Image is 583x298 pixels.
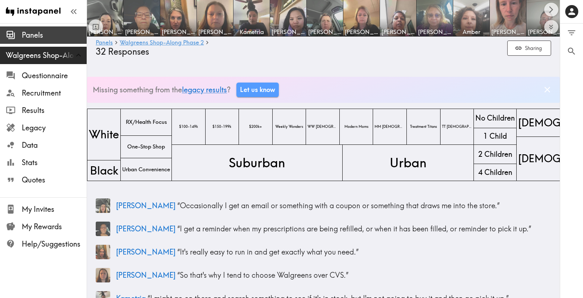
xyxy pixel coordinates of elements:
[482,130,508,143] span: 1 Child
[345,28,378,36] span: [PERSON_NAME]
[116,224,175,233] span: [PERSON_NAME]
[124,117,168,127] span: RX/Health Focus
[96,245,110,259] img: Panelist thumbnail
[116,247,551,257] p: “ It's really easy to run in and get exactly what you need. ”
[388,152,428,173] span: Urban
[22,204,87,214] span: My Invites
[126,142,166,152] span: One-Stop Shop
[507,41,551,56] button: Sharing
[528,28,561,36] span: [PERSON_NAME]
[235,28,268,36] span: Kametria
[343,123,370,131] span: Modern Moms
[88,20,103,34] button: Toggle between responses and questions
[274,123,305,131] span: Weekly Wonders
[88,161,120,180] span: Black
[96,219,551,239] a: Panelist thumbnail[PERSON_NAME] “I get a reminder when my prescriptions are being refilled, or wh...
[567,28,576,38] span: Filter Responses
[116,201,551,211] p: “ Occasionally I get an email or something with a coupon or something that draws me into the stor...
[120,39,204,46] a: Walgreens Shop-Along Phase 2
[182,85,227,94] a: legacy results
[116,247,175,256] span: [PERSON_NAME]
[22,158,87,168] span: Stats
[381,28,415,36] span: [PERSON_NAME]
[96,196,551,216] a: Panelist thumbnail[PERSON_NAME] “Occasionally I get an email or something with a coupon or someth...
[22,30,87,40] span: Panels
[477,166,514,179] span: 4 Children
[560,42,583,60] button: Search
[198,28,232,36] span: [PERSON_NAME]
[22,239,87,249] span: Help/Suggestions
[178,123,199,131] span: $100-149k
[373,123,406,131] span: MM [DEMOGRAPHIC_DATA]
[22,175,87,185] span: Quotes
[541,83,554,96] button: Dismiss banner
[272,28,305,36] span: [PERSON_NAME]
[116,224,551,234] p: “ I get a reminder when my prescriptions are being refilled, or when it has been filled, or remin...
[96,198,110,213] img: Panelist thumbnail
[22,105,87,116] span: Results
[96,242,551,262] a: Panelist thumbnail[PERSON_NAME] “It's really easy to run in and get exactly what you need.”
[22,71,87,81] span: Questionnaire
[121,164,171,175] span: Urban Convenience
[87,125,120,143] span: White
[418,28,451,36] span: [PERSON_NAME]
[236,83,279,97] a: Let us know
[22,222,87,232] span: My Rewards
[308,28,342,36] span: [PERSON_NAME]
[96,46,149,57] span: 32 Responses
[96,268,110,282] img: Panelist thumbnail
[96,265,551,285] a: Panelist thumbnail[PERSON_NAME] “So that's why I tend to choose Walgreens over CVS.”
[22,123,87,133] span: Legacy
[125,28,158,36] span: [PERSON_NAME]
[567,46,576,56] span: Search
[22,88,87,98] span: Recruitment
[441,123,474,131] span: TT [DEMOGRAPHIC_DATA]
[6,50,87,60] span: Walgreens Shop-Along Phase 2
[96,222,110,236] img: Panelist thumbnail
[306,123,339,131] span: WW [DEMOGRAPHIC_DATA]
[560,24,583,42] button: Filter Responses
[455,28,488,36] span: Amber
[248,123,263,131] span: $200k+
[116,270,175,280] span: [PERSON_NAME]
[474,112,516,125] span: No Children
[491,28,525,36] span: [PERSON_NAME]
[544,3,558,17] button: Scroll right
[93,85,231,95] p: Missing something from the ?
[409,123,438,131] span: Treatment Titans
[162,28,195,36] span: [PERSON_NAME]
[22,140,87,150] span: Data
[116,270,551,280] p: “ So that's why I tend to choose Walgreens over CVS. ”
[227,152,287,173] span: Suburban
[211,123,233,131] span: $150-199k
[96,39,113,46] a: Panels
[477,148,514,161] span: 2 Children
[88,28,122,36] span: [PERSON_NAME]
[544,20,558,34] button: Expand to show all items
[116,201,175,210] span: [PERSON_NAME]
